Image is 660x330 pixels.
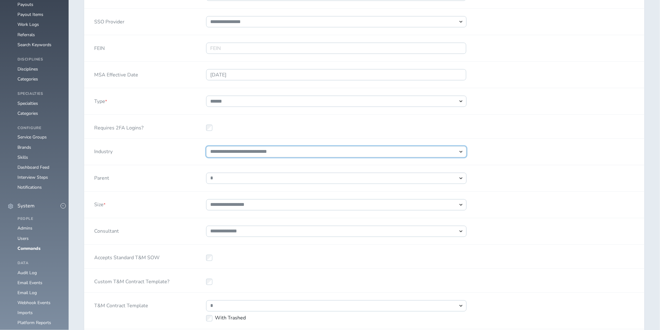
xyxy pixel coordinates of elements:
[17,236,29,242] a: Users
[17,32,35,38] a: Referrals
[94,252,160,261] label: Accepts Standard T&M SOW
[17,320,51,326] a: Platform Reports
[17,2,33,7] a: Payouts
[17,280,42,286] a: Email Events
[17,92,61,96] h4: Specialties
[94,96,107,104] label: Type
[17,270,37,276] a: Audit Log
[94,16,124,25] label: SSO Provider
[17,310,33,316] a: Imports
[94,173,109,182] label: Parent
[17,66,38,72] a: Disciplines
[17,300,51,306] a: Webhook Events
[206,315,466,322] label: With Trashed
[17,100,38,106] a: Specialties
[17,110,38,116] a: Categories
[17,126,61,130] h4: Configure
[206,43,466,54] input: FEIN
[17,203,35,209] span: System
[17,12,43,17] a: Payout Items
[17,175,48,181] a: Interview Steps
[17,226,32,231] a: Admins
[17,165,49,171] a: Dashboard Feed
[94,226,119,235] label: Consultant
[94,69,138,78] label: MSA Effective Date
[17,261,61,266] h4: Data
[17,42,51,48] a: Search Keywords
[17,145,31,151] a: Brands
[17,134,47,140] a: Service Groups
[17,57,61,62] h4: Disciplines
[17,246,41,252] a: Commands
[94,276,169,285] label: Custom T&M Contract Template?
[94,146,113,155] label: Industry
[17,155,28,161] a: Skills
[94,300,148,309] label: T&M Contract Template
[61,203,66,209] button: -
[17,290,37,296] a: Email Log
[206,69,466,80] input: 2025-08-11
[17,22,39,27] a: Work Logs
[17,185,42,191] a: Notifications
[17,76,38,82] a: Categories
[94,43,105,51] label: FEIN
[94,199,105,208] label: Size
[17,217,61,221] h4: People
[206,315,212,322] input: With Trashed
[94,122,143,131] label: Requires 2FA Logins?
